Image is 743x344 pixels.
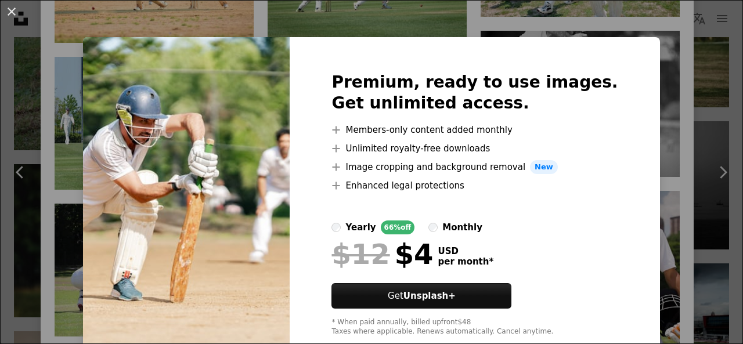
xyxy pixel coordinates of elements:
[331,223,341,232] input: yearly66%off
[331,318,618,336] div: * When paid annually, billed upfront $48 Taxes where applicable. Renews automatically. Cancel any...
[331,239,433,269] div: $4
[442,220,482,234] div: monthly
[438,246,493,256] span: USD
[403,291,456,301] strong: Unsplash+
[331,160,618,174] li: Image cropping and background removal
[428,223,438,232] input: monthly
[530,160,558,174] span: New
[331,179,618,193] li: Enhanced legal protections
[331,72,618,114] h2: Premium, ready to use images. Get unlimited access.
[381,220,415,234] div: 66% off
[345,220,376,234] div: yearly
[331,239,389,269] span: $12
[331,142,618,155] li: Unlimited royalty-free downloads
[331,123,618,137] li: Members-only content added monthly
[438,256,493,267] span: per month *
[331,283,511,309] button: GetUnsplash+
